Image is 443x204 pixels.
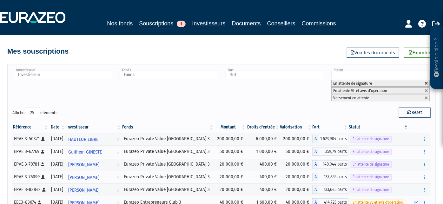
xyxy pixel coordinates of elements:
th: Montant: activer pour trier la colonne par ordre croissant [214,122,246,133]
td: 400,00 € [246,183,280,196]
td: 20 000,00 € [280,183,312,196]
div: EPVE 3-70781 [14,161,47,168]
div: A - Eurazeo Private Value Europe 3 [312,173,348,181]
td: 400,00 € [246,158,280,171]
i: [Français] Personne physique [41,137,45,141]
span: 140,944 parts [319,160,348,168]
td: 1 000,00 € [246,145,280,158]
span: 359,79 parts [319,148,348,156]
div: EPVE 3-67769 [14,148,47,155]
a: HAUTEUR LIBRE [66,133,122,145]
span: Versement en attente [333,95,369,100]
th: Investisseur: activer pour trier la colonne par ordre croissant [66,122,122,133]
span: En attente de signature [351,187,392,193]
span: [PERSON_NAME] [68,184,99,196]
span: En attente de signature [351,174,392,180]
td: 20 000,00 € [280,171,312,183]
div: [DATE] [51,174,63,180]
td: 20 000,00 € [214,183,246,196]
i: Voir l'investisseur [117,146,119,158]
select: Afficheréléments [26,108,40,118]
span: [PERSON_NAME] [68,159,99,171]
div: EPVE 3-50371 [14,135,47,142]
span: A [312,148,319,156]
a: [PERSON_NAME] [66,171,122,183]
span: [PERSON_NAME] [68,172,99,183]
span: A [312,186,319,194]
a: Commissions [302,19,336,28]
span: HAUTEUR LIBRE [68,134,98,145]
i: Voir l'investisseur [117,134,119,145]
span: A [312,160,319,168]
a: Conseillers [267,19,295,28]
i: Voir l'investisseur [117,159,119,171]
div: [DATE] [51,186,63,193]
th: Droits d'entrée: activer pour trier la colonne par ordre croissant [246,122,280,133]
a: Voir les documents [347,48,399,58]
i: Voir l'investisseur [117,184,119,196]
td: 400,00 € [246,171,280,183]
p: Besoin d'aide ? [433,29,440,86]
a: Documents [232,19,261,28]
span: 133,645 parts [319,186,348,194]
a: Investisseurs [192,19,225,28]
td: 50 000,00 € [214,145,246,158]
span: A [312,135,319,143]
i: [Français] Personne physique [41,175,45,179]
div: [DATE] [51,148,63,155]
a: [PERSON_NAME] [66,158,122,171]
td: 200 000,00 € [280,133,312,145]
td: 20 000,00 € [214,171,246,183]
div: A - Eurazeo Private Value Europe 3 [312,160,348,168]
a: [PERSON_NAME] [66,183,122,196]
div: Eurazeo Private Value [GEOGRAPHIC_DATA] 3 [124,135,212,142]
div: Eurazeo Private Value [GEOGRAPHIC_DATA] 3 [124,161,212,168]
span: En attente de signature [333,81,372,86]
td: 200 000,00 € [214,133,246,145]
div: A - Eurazeo Private Value Europe 3 [312,186,348,194]
div: A - Eurazeo Private Value Europe 3 [312,148,348,156]
div: Eurazeo Private Value [GEOGRAPHIC_DATA] 3 [124,148,212,155]
th: Part: activer pour trier la colonne par ordre croissant [312,122,348,133]
div: A - Eurazeo Private Value Europe 3 [312,135,348,143]
span: En attente de signature [351,136,392,142]
td: 20 000,00 € [214,158,246,171]
span: En attente de signature [351,161,392,168]
label: Afficher éléments [12,108,57,118]
a: Souscriptions1 [139,19,186,29]
th: Statut : activer pour trier la colonne par ordre d&eacute;croissant [348,122,409,133]
span: En attente VL et avis d'opération [333,88,387,93]
span: 1 623,904 parts [319,135,348,143]
span: 1 [177,21,186,27]
i: [Français] Personne physique [41,162,44,166]
i: [Français] Personne physique [41,150,44,154]
div: EPVE 3-76099 [14,174,47,180]
th: Valorisation: activer pour trier la colonne par ordre croissant [280,122,312,133]
button: Reset [399,108,431,118]
i: Voir l'investisseur [117,172,119,183]
span: A [312,173,319,181]
th: Fonds: activer pour trier la colonne par ordre croissant [122,122,214,133]
div: [DATE] [51,135,63,142]
a: Nos fonds [107,19,133,28]
th: Date: activer pour trier la colonne par ordre croissant [49,122,66,133]
i: [Français] Personne physique [42,188,46,192]
a: Exporter [404,48,436,58]
th: Référence : activer pour trier la colonne par ordre croissant [12,122,49,133]
span: En attente de signature [351,149,392,155]
div: EPVE 3-83842 [14,186,47,193]
h4: Mes souscriptions [7,48,69,55]
span: Guilhem GINESTE [68,146,102,158]
td: 50 000,00 € [280,145,312,158]
a: Guilhem GINESTE [66,145,122,158]
span: 137,855 parts [319,173,348,181]
div: Eurazeo Private Value [GEOGRAPHIC_DATA] 3 [124,186,212,193]
td: 6 000,00 € [246,133,280,145]
div: Eurazeo Private Value [GEOGRAPHIC_DATA] 3 [124,174,212,180]
div: [DATE] [51,161,63,168]
td: 20 000,00 € [280,158,312,171]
